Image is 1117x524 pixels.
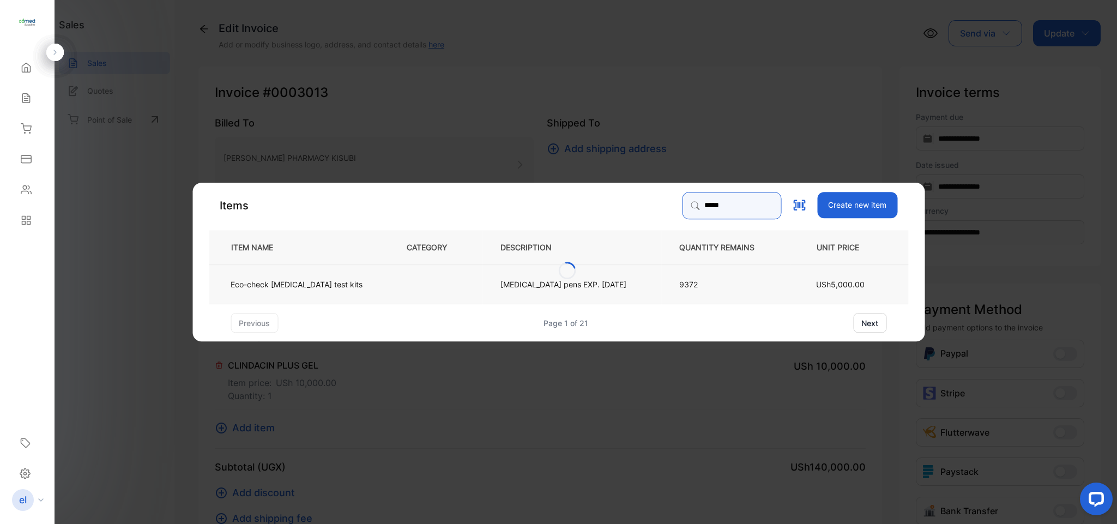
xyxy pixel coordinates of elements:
[816,280,865,289] span: USh5,000.00
[1071,478,1117,524] iframe: LiveChat chat widget
[500,279,626,290] p: [MEDICAL_DATA] pens EXP. [DATE]
[220,197,249,214] p: Items
[19,493,27,507] p: el
[679,279,772,290] p: 9372
[500,242,569,253] p: DESCRIPTION
[808,242,890,253] p: UNIT PRICE
[231,279,363,290] p: Eco-check [MEDICAL_DATA] test kits
[544,317,588,329] div: Page 1 of 21
[407,242,464,253] p: CATEGORY
[231,313,278,333] button: previous
[853,313,886,333] button: next
[817,192,897,218] button: Create new item
[227,242,291,253] p: ITEM NAME
[19,14,35,31] img: logo
[679,242,772,253] p: QUANTITY REMAINS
